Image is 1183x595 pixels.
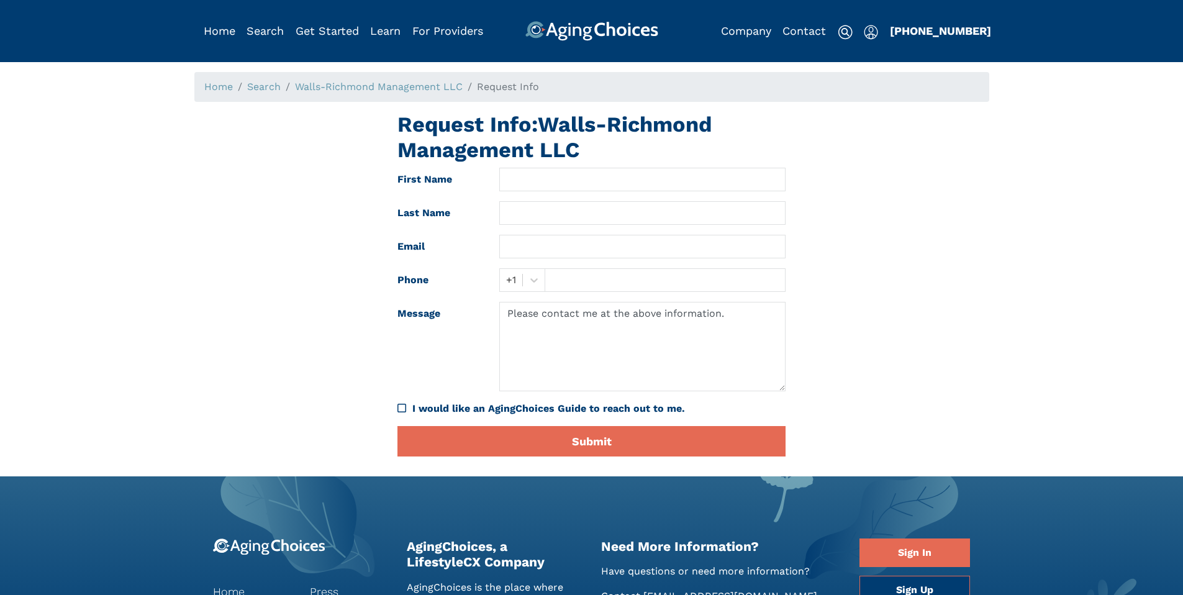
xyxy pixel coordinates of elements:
[397,112,786,163] h1: Request Info: Walls-Richmond Management LLC
[388,302,490,391] label: Message
[247,81,281,93] a: Search
[412,24,483,37] a: For Providers
[407,538,582,570] h2: AgingChoices, a LifestyleCX Company
[247,21,284,41] div: Popover trigger
[601,538,841,554] h2: Need More Information?
[397,401,786,416] div: I would like an AgingChoices Guide to reach out to me.
[370,24,401,37] a: Learn
[525,21,658,41] img: AgingChoices
[601,564,841,579] p: Have questions or need more information?
[388,235,490,258] label: Email
[247,24,284,37] a: Search
[388,268,490,292] label: Phone
[864,21,878,41] div: Popover trigger
[859,538,970,567] a: Sign In
[295,81,463,93] a: Walls-Richmond Management LLC
[397,426,786,456] button: Submit
[388,201,490,225] label: Last Name
[477,81,539,93] span: Request Info
[194,72,989,102] nav: breadcrumb
[890,24,991,37] a: [PHONE_NUMBER]
[412,401,786,416] div: I would like an AgingChoices Guide to reach out to me.
[721,24,771,37] a: Company
[388,168,490,191] label: First Name
[499,302,786,391] textarea: Please contact me at the above information.
[838,25,853,40] img: search-icon.svg
[864,25,878,40] img: user-icon.svg
[204,24,235,37] a: Home
[296,24,359,37] a: Get Started
[204,81,233,93] a: Home
[782,24,826,37] a: Contact
[213,538,325,555] img: 9-logo.svg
